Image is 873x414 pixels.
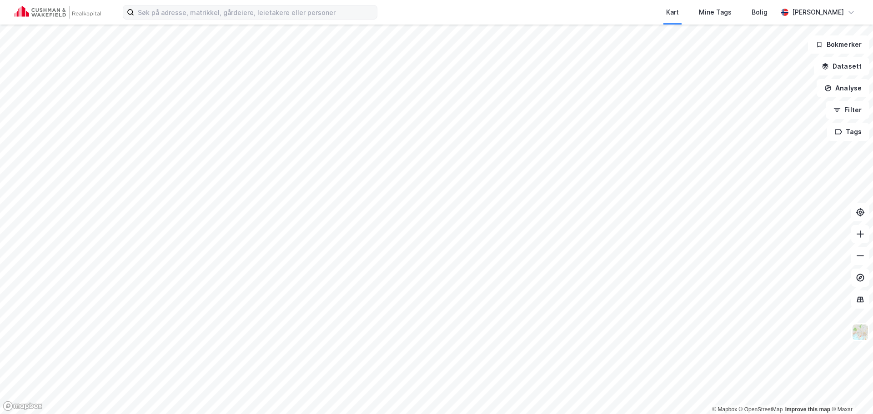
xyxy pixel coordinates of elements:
[712,406,737,413] a: Mapbox
[3,401,43,411] a: Mapbox homepage
[699,7,732,18] div: Mine Tags
[134,5,377,19] input: Søk på adresse, matrikkel, gårdeiere, leietakere eller personer
[817,79,869,97] button: Analyse
[666,7,679,18] div: Kart
[814,57,869,75] button: Datasett
[828,370,873,414] iframe: Chat Widget
[15,6,101,19] img: cushman-wakefield-realkapital-logo.202ea83816669bd177139c58696a8fa1.svg
[792,7,844,18] div: [PERSON_NAME]
[808,35,869,54] button: Bokmerker
[826,101,869,119] button: Filter
[852,324,869,341] img: Z
[828,370,873,414] div: Kontrollprogram for chat
[785,406,830,413] a: Improve this map
[827,123,869,141] button: Tags
[752,7,768,18] div: Bolig
[739,406,783,413] a: OpenStreetMap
